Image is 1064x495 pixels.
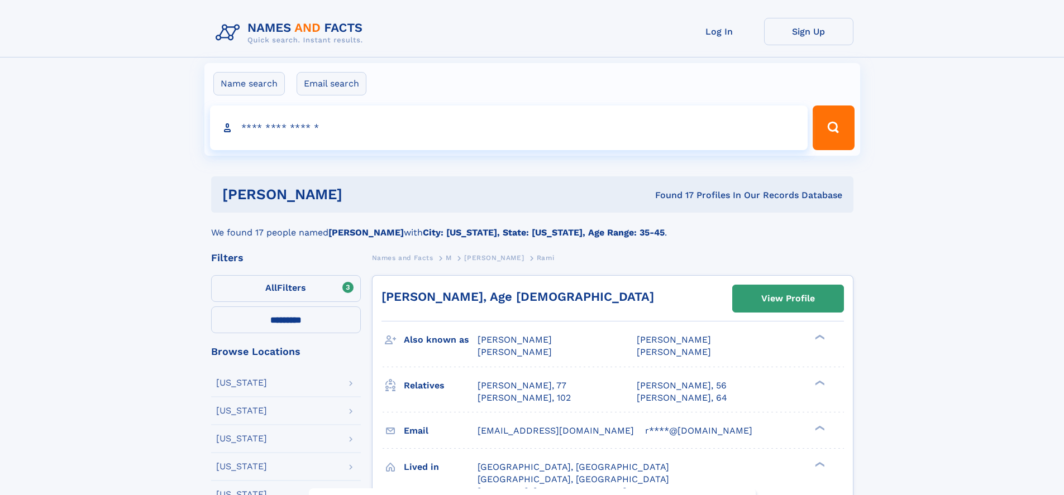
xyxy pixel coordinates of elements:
[478,474,669,484] span: [GEOGRAPHIC_DATA], [GEOGRAPHIC_DATA]
[464,254,524,262] span: [PERSON_NAME]
[478,425,634,436] span: [EMAIL_ADDRESS][DOMAIN_NAME]
[478,392,571,404] a: [PERSON_NAME], 102
[265,282,277,293] span: All
[446,254,452,262] span: M
[297,72,366,95] label: Email search
[404,376,478,395] h3: Relatives
[211,18,372,48] img: Logo Names and Facts
[499,189,842,201] div: Found 17 Profiles In Our Records Database
[537,254,554,262] span: Rami
[478,379,566,392] a: [PERSON_NAME], 77
[213,72,285,95] label: Name search
[404,458,478,477] h3: Lived in
[446,251,452,265] a: M
[478,347,552,357] span: [PERSON_NAME]
[733,285,843,312] a: View Profile
[637,334,711,345] span: [PERSON_NAME]
[216,462,267,471] div: [US_STATE]
[216,406,267,415] div: [US_STATE]
[404,330,478,349] h3: Also known as
[478,462,669,472] span: [GEOGRAPHIC_DATA], [GEOGRAPHIC_DATA]
[812,460,826,468] div: ❯
[381,290,654,304] a: [PERSON_NAME], Age [DEMOGRAPHIC_DATA]
[211,213,853,239] div: We found 17 people named with .
[211,253,361,263] div: Filters
[478,334,552,345] span: [PERSON_NAME]
[222,188,499,201] h1: [PERSON_NAME]
[328,227,404,238] b: [PERSON_NAME]
[675,18,764,45] a: Log In
[210,105,808,150] input: search input
[812,334,826,341] div: ❯
[211,275,361,302] label: Filters
[812,379,826,386] div: ❯
[637,347,711,357] span: [PERSON_NAME]
[761,286,815,311] div: View Profile
[423,227,665,238] b: City: [US_STATE], State: [US_STATE], Age Range: 35-45
[637,392,727,404] a: [PERSON_NAME], 64
[211,347,361,357] div: Browse Locations
[637,379,727,392] a: [PERSON_NAME], 56
[813,105,854,150] button: Search Button
[464,251,524,265] a: [PERSON_NAME]
[372,251,433,265] a: Names and Facts
[812,424,826,431] div: ❯
[404,421,478,440] h3: Email
[216,434,267,443] div: [US_STATE]
[764,18,853,45] a: Sign Up
[216,378,267,387] div: [US_STATE]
